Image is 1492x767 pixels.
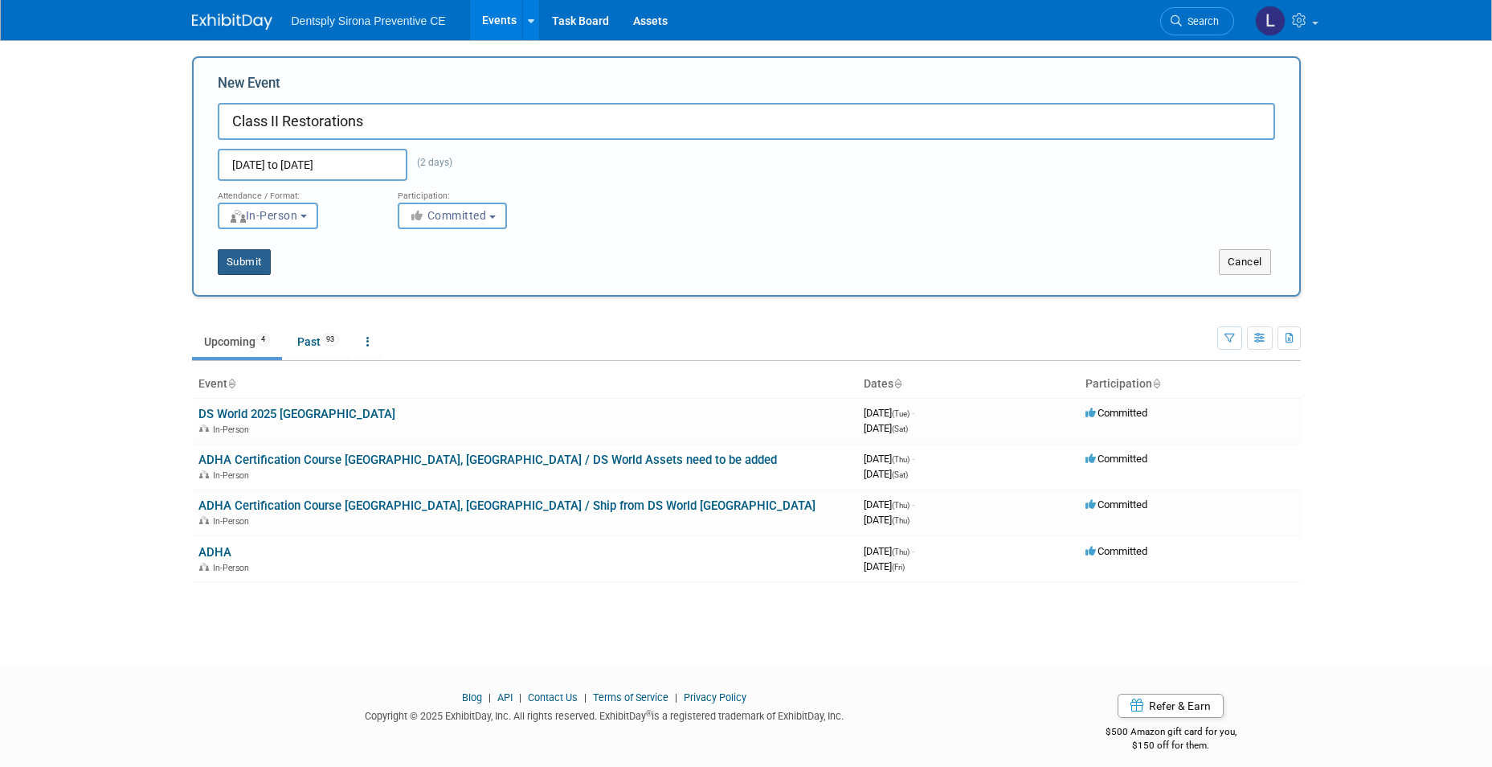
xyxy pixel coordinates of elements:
a: ADHA [198,545,231,560]
span: (Sat) [892,470,908,479]
div: Attendance / Format: [218,181,374,202]
span: | [484,691,495,703]
span: (Thu) [892,516,910,525]
span: 4 [256,334,270,346]
span: Search [1182,15,1219,27]
a: DS World 2025 [GEOGRAPHIC_DATA] [198,407,395,421]
sup: ® [646,709,652,718]
a: Upcoming4 [192,326,282,357]
span: In-Person [213,563,254,573]
input: Name of Trade Show / Conference [218,103,1275,140]
a: Past93 [285,326,351,357]
input: Start Date - End Date [218,149,407,181]
span: [DATE] [864,468,908,480]
a: Contact Us [528,691,578,703]
th: Event [192,371,857,398]
a: ADHA Certification Course [GEOGRAPHIC_DATA], [GEOGRAPHIC_DATA] / Ship from DS World [GEOGRAPHIC_D... [198,498,815,513]
a: Sort by Participation Type [1152,377,1160,390]
span: (Fri) [892,563,905,572]
span: - [912,453,914,465]
div: Copyright © 2025 ExhibitDay, Inc. All rights reserved. ExhibitDay is a registered trademark of Ex... [192,705,1018,724]
label: New Event [218,74,280,99]
img: In-Person Event [199,563,209,571]
span: (Tue) [892,409,910,418]
span: (Sat) [892,425,908,433]
span: [DATE] [864,560,905,572]
button: In-Person [218,203,318,229]
a: API [497,691,513,703]
span: 93 [321,334,339,346]
a: Privacy Policy [684,691,746,703]
span: [DATE] [864,453,914,465]
span: Committed [1085,545,1147,557]
a: Search [1160,7,1234,35]
a: Sort by Start Date [893,377,901,390]
span: In-Person [229,209,298,222]
span: [DATE] [864,514,910,526]
a: Refer & Earn [1118,694,1224,718]
div: $500 Amazon gift card for you, [1041,715,1301,752]
span: [DATE] [864,498,914,511]
a: Blog [462,691,482,703]
span: (Thu) [892,501,910,510]
span: [DATE] [864,422,908,434]
span: (Thu) [892,455,910,464]
button: Submit [218,249,271,275]
span: Committed [1085,498,1147,511]
img: In-Person Event [199,516,209,524]
a: Sort by Event Name [227,377,235,390]
span: | [580,691,591,703]
img: In-Person Event [199,470,209,478]
span: In-Person [213,516,254,527]
span: - [912,498,914,511]
span: Committed [1085,407,1147,419]
span: | [515,691,525,703]
span: Dentsply Sirona Preventive CE [292,14,446,27]
span: [DATE] [864,407,914,419]
a: Terms of Service [593,691,668,703]
span: Committed [409,209,487,222]
img: ExhibitDay [192,14,272,30]
span: - [912,407,914,419]
th: Participation [1079,371,1301,398]
span: [DATE] [864,545,914,557]
th: Dates [857,371,1079,398]
img: In-Person Event [199,425,209,433]
span: | [671,691,681,703]
img: Lindsey Stutz [1255,6,1286,36]
span: - [912,545,914,557]
button: Committed [398,203,507,229]
span: (Thu) [892,548,910,556]
a: ADHA Certification Course [GEOGRAPHIC_DATA], [GEOGRAPHIC_DATA] / DS World Assets need to be added [198,453,777,467]
div: $150 off for them. [1041,739,1301,753]
span: In-Person [213,425,254,435]
span: In-Person [213,470,254,481]
div: Participation: [398,181,554,202]
span: (2 days) [407,157,452,168]
span: Committed [1085,453,1147,465]
button: Cancel [1219,249,1271,275]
